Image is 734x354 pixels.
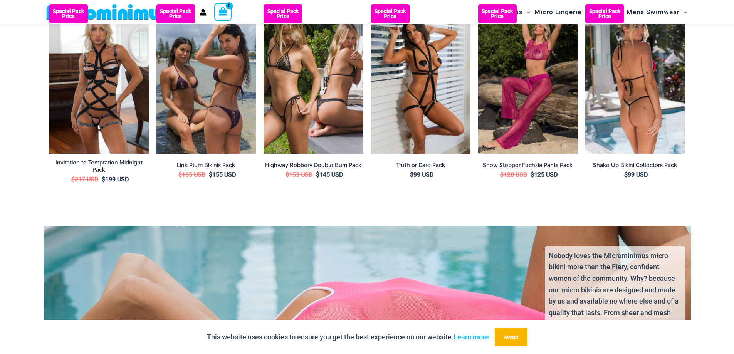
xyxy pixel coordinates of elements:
[593,2,615,22] span: Outers
[71,176,75,183] span: $
[534,2,581,22] span: Micro Lingerie
[500,171,504,178] span: $
[49,159,149,173] a: Invitation to Temptation Midnight Pack
[102,176,129,183] bdi: 199 USD
[410,171,433,178] bdi: 99 USD
[102,176,105,183] span: $
[200,9,207,16] a: Account icon link
[156,4,256,153] a: Bikini Pack Plum Link Plum 3070 Tri Top 4580 Micro 04Link Plum 3070 Tri Top 4580 Micro 04
[625,2,689,22] a: Mens SwimwearMenu ToggleMenu Toggle
[410,171,413,178] span: $
[478,4,578,153] img: Show Stopper Fuchsia 366 Top 5007 pants 05v2
[264,4,363,154] img: Top Bum Pack
[585,4,685,154] a: Shake Up Sunset 3145 Top 4145 Bottom 04 Shake Up Sunset 3145 Top 4145 Bottom 05Shake Up Sunset 31...
[500,171,527,178] bdi: 128 USD
[478,162,578,169] a: Show Stopper Fuchsia Pants Pack
[480,2,523,22] span: Micro Bikinis
[264,4,363,154] a: Top Bum Pack Highway Robbery Black Gold 305 Tri Top 456 Micro 05Highway Robbery Black Gold 305 Tr...
[371,4,470,153] a: Truth or Dare Black 1905 Bodysuit 611 Micro 07 Truth or Dare Black 1905 Bodysuit 611 Micro 06Trut...
[178,171,182,178] span: $
[532,2,591,22] a: Micro LingerieMenu ToggleMenu Toggle
[531,171,558,178] bdi: 125 USD
[585,4,685,154] img: Shake Up Sunset 3145 Top 4145 Bottom 05
[156,4,256,153] img: Bikini Pack Plum
[209,171,236,178] bdi: 155 USD
[286,171,289,178] span: $
[209,171,212,178] span: $
[478,4,578,153] a: Show Stopper Fuchsia 366 Top 5007 pants 05v2 Show Stopper Fuchsia 366 Top 5007 pants 04Show Stopp...
[156,162,256,169] a: Link Plum Bikinis Pack
[680,2,687,22] span: Menu Toggle
[478,2,532,22] a: Micro BikinisMenu ToggleMenu Toggle
[531,171,534,178] span: $
[316,171,343,178] bdi: 145 USD
[178,171,205,178] bdi: 165 USD
[156,9,195,19] b: Special Pack Price
[495,328,527,346] button: Accept
[207,331,489,343] p: This website uses cookies to ensure you get the best experience on our website.
[615,2,623,22] span: Menu Toggle
[624,171,628,178] span: $
[264,162,363,169] a: Highway Robbery Double Bum Pack
[454,333,489,341] a: Learn more
[585,9,624,19] b: Special Pack Price
[477,1,691,23] nav: Site Navigation
[214,3,232,21] a: View Shopping Cart, empty
[591,2,625,22] a: OutersMenu ToggleMenu Toggle
[581,2,589,22] span: Menu Toggle
[44,3,170,21] img: MM SHOP LOGO FLAT
[49,4,149,153] a: Invitation to Temptation Midnight 1037 Bra 6037 Thong 1954 Bodysuit 02 Invitation to Temptation M...
[286,171,312,178] bdi: 153 USD
[478,9,517,19] b: Special Pack Price
[371,4,470,153] img: Truth or Dare Black 1905 Bodysuit 611 Micro 07
[71,176,98,183] bdi: 217 USD
[371,9,410,19] b: Special Pack Price
[585,162,685,169] a: Shake Up Bikini Collectors Pack
[316,171,319,178] span: $
[49,9,88,19] b: Special Pack Price
[264,9,302,19] b: Special Pack Price
[624,171,648,178] bdi: 99 USD
[523,2,531,22] span: Menu Toggle
[49,4,149,153] img: Invitation to Temptation Midnight 1037 Bra 6037 Thong 1954 Bodysuit 02
[627,2,680,22] span: Mens Swimwear
[371,162,470,169] a: Truth or Dare Pack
